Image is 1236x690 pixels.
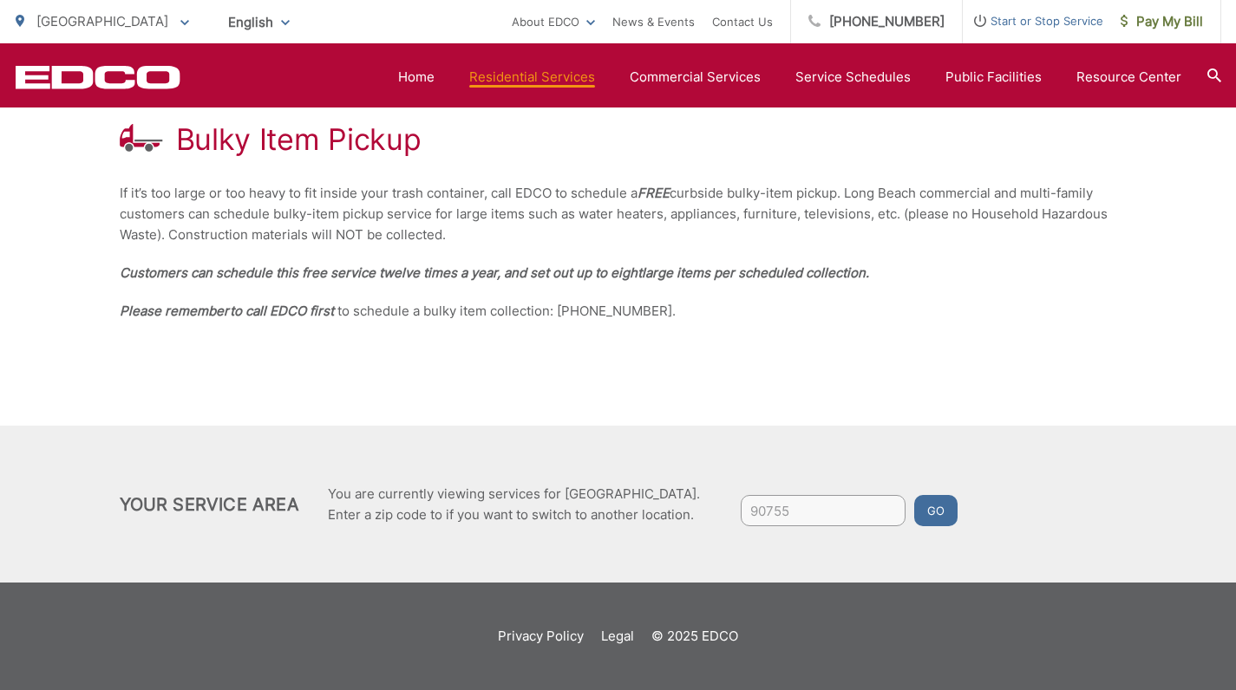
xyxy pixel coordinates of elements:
[245,303,334,319] i: call EDCO first
[642,264,869,281] i: large items per scheduled collection.
[16,65,180,89] a: EDCD logo. Return to the homepage.
[398,67,435,88] a: Home
[1076,67,1181,88] a: Resource Center
[795,67,911,88] a: Service Schedules
[469,67,595,88] a: Residential Services
[945,67,1042,88] a: Public Facilities
[498,626,584,647] a: Privacy Policy
[120,494,299,515] h2: Your Service Area
[914,495,958,526] button: Go
[712,11,773,32] a: Contact Us
[1121,11,1203,32] span: Pay My Bill
[512,11,595,32] a: About EDCO
[120,303,230,319] i: Please remember
[120,183,1117,245] p: If it’s too large or too heavy to fit inside your trash container, call EDCO to schedule a curbsi...
[230,303,242,319] em: to
[120,264,642,281] i: Customers can schedule this free service twelve times a year, and set out up to eight
[36,13,168,29] span: [GEOGRAPHIC_DATA]
[601,626,634,647] a: Legal
[630,67,761,88] a: Commercial Services
[176,122,422,157] h1: Bulky Item Pickup
[120,301,1117,322] p: to schedule a bulky item collection: [PHONE_NUMBER].
[612,11,695,32] a: News & Events
[215,7,303,37] span: English
[328,484,700,525] p: You are currently viewing services for [GEOGRAPHIC_DATA]. Enter a zip code to if you want to swit...
[651,626,738,647] p: © 2025 EDCO
[638,185,670,201] i: FREE
[741,495,906,526] input: Enter zip code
